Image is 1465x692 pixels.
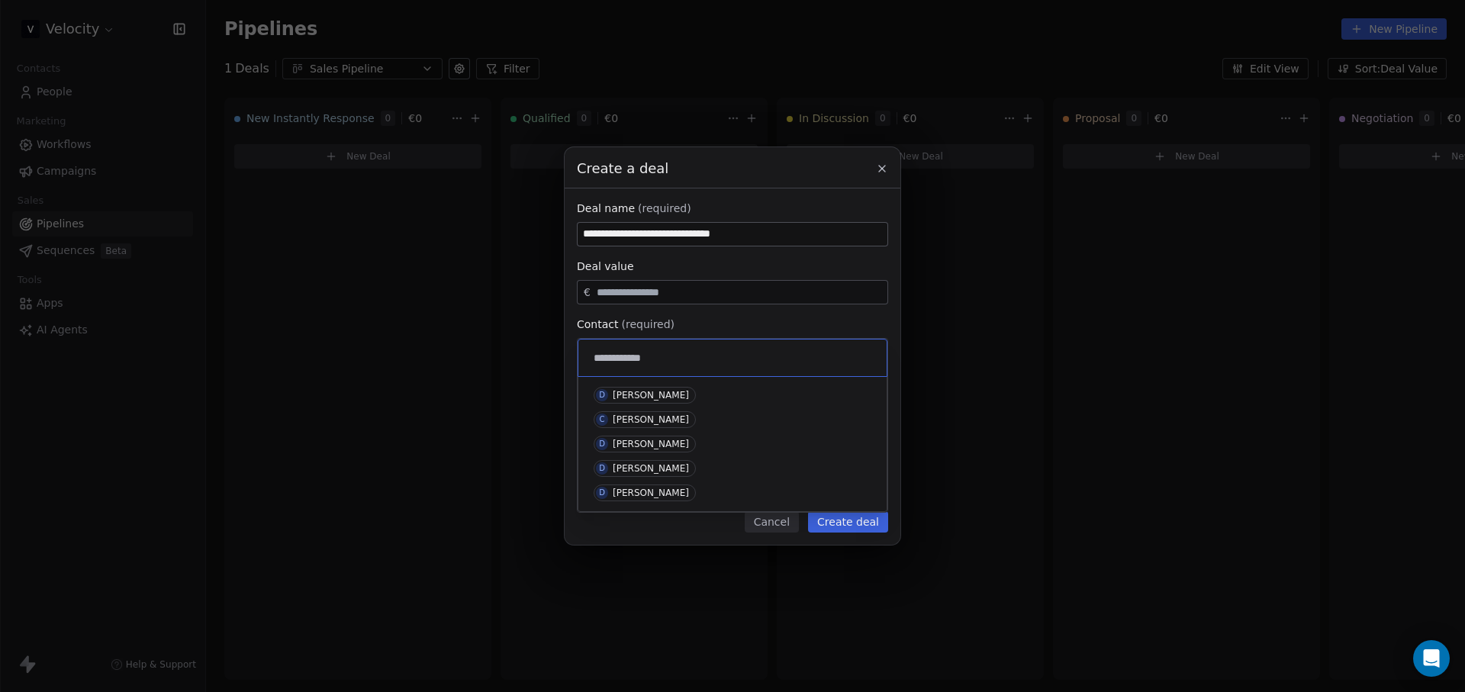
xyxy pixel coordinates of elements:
[613,390,689,401] div: [PERSON_NAME]
[613,414,689,425] div: [PERSON_NAME]
[584,383,881,505] div: Suggestions
[599,487,605,499] div: D
[613,463,689,474] div: [PERSON_NAME]
[599,462,605,475] div: D
[599,438,605,450] div: D
[613,488,689,498] div: [PERSON_NAME]
[599,389,605,401] div: D
[599,414,604,426] div: C
[613,439,689,449] div: [PERSON_NAME]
